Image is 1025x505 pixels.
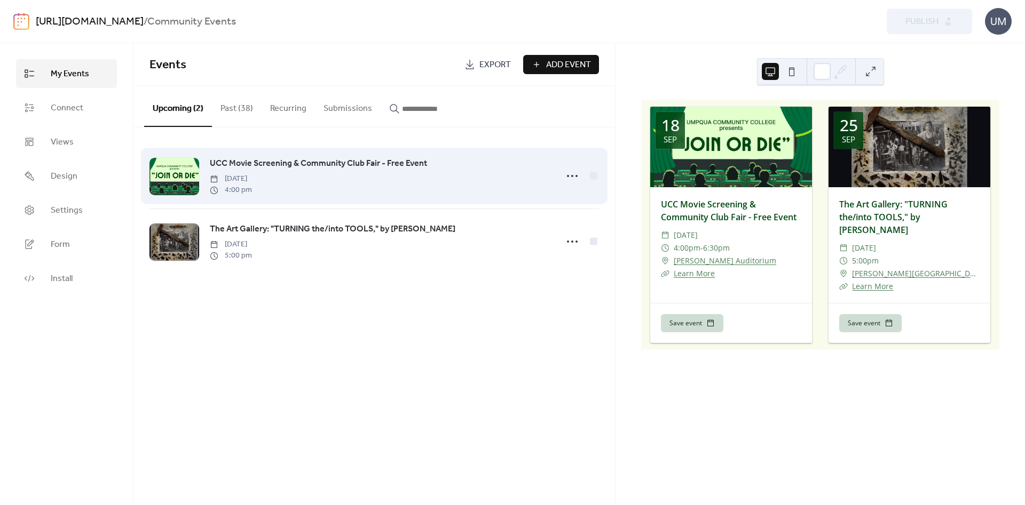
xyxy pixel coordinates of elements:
div: UM [985,8,1012,35]
button: Save event [661,314,723,332]
a: Design [16,162,117,190]
div: ​ [839,280,848,293]
a: My Events [16,59,117,88]
a: The Art Gallery: "TURNING the/into TOOLS," by [PERSON_NAME] [210,222,455,236]
div: 18 [661,117,680,133]
span: Form [51,238,70,251]
span: My Events [51,68,89,81]
span: 5:00pm [852,254,879,267]
span: Design [51,170,77,183]
div: Sep [664,135,677,143]
span: - [700,242,703,254]
a: Install [16,264,117,293]
a: Settings [16,196,117,225]
span: 4:00 pm [210,185,252,196]
a: Learn More [852,281,893,291]
b: Community Events [147,12,236,32]
b: / [144,12,147,32]
span: [DATE] [210,173,252,185]
div: ​ [661,254,669,267]
span: 4:00pm [674,242,700,254]
img: logo [13,13,29,30]
span: Export [479,59,511,71]
span: UCC Movie Screening & Community Club Fair - Free Event [210,157,427,170]
a: Export [456,55,519,74]
span: [DATE] [210,239,252,250]
a: Views [16,127,117,156]
div: ​ [661,242,669,254]
a: Form [16,230,117,259]
a: UCC Movie Screening & Community Club Fair - Free Event [210,157,427,171]
span: 5:00 pm [210,250,252,261]
div: ​ [839,254,848,267]
button: Submissions [315,86,381,126]
a: Connect [16,93,117,122]
button: Add Event [523,55,599,74]
div: Sep [842,135,855,143]
span: Install [51,272,73,285]
button: Save event [839,314,902,332]
a: Learn More [674,268,715,278]
button: Past (38) [212,86,262,126]
span: Connect [51,102,83,115]
a: [PERSON_NAME] Auditorium [674,254,776,267]
button: Upcoming (2) [144,86,212,127]
span: 6:30pm [703,242,730,254]
span: [DATE] [852,242,876,254]
div: 25 [840,117,858,133]
div: ​ [661,229,669,242]
span: Settings [51,204,83,217]
a: The Art Gallery: "TURNING the/into TOOLS," by [PERSON_NAME] [839,198,948,236]
a: [PERSON_NAME][GEOGRAPHIC_DATA] [852,267,980,280]
span: [DATE] [674,229,698,242]
span: Events [149,53,186,77]
button: Recurring [262,86,315,126]
span: Add Event [546,59,591,71]
a: [URL][DOMAIN_NAME] [36,12,144,32]
span: Views [51,136,74,149]
a: UCC Movie Screening & Community Club Fair - Free Event [661,198,797,223]
div: ​ [839,242,848,254]
div: ​ [839,267,848,280]
div: ​ [661,267,669,280]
